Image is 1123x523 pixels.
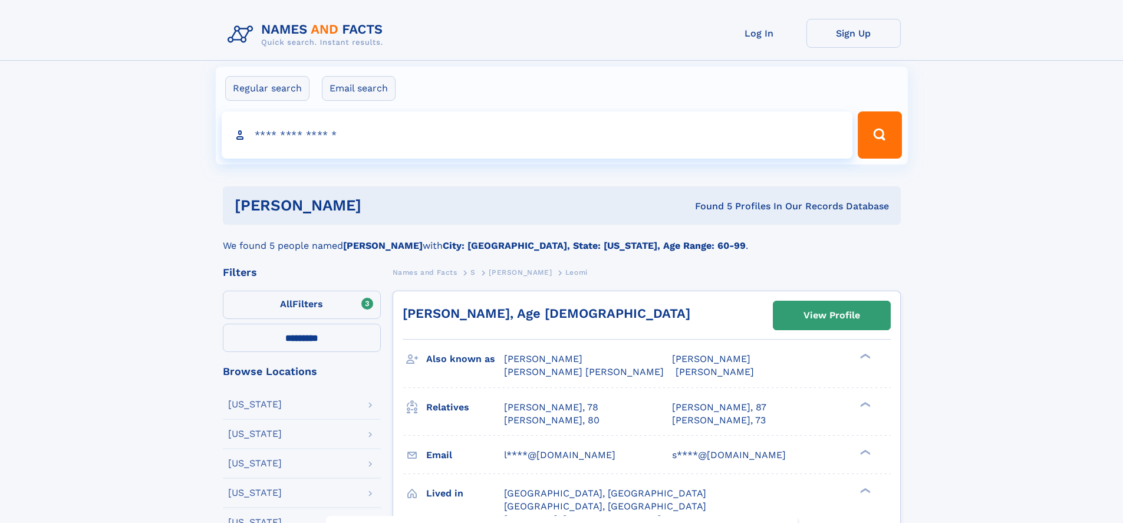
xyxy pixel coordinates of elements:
[806,19,901,48] a: Sign Up
[225,76,309,101] label: Regular search
[228,400,282,409] div: [US_STATE]
[228,429,282,439] div: [US_STATE]
[223,291,381,319] label: Filters
[235,198,528,213] h1: [PERSON_NAME]
[504,401,598,414] a: [PERSON_NAME], 78
[403,306,690,321] a: [PERSON_NAME], Age [DEMOGRAPHIC_DATA]
[773,301,890,330] a: View Profile
[676,366,754,377] span: [PERSON_NAME]
[489,268,552,277] span: [PERSON_NAME]
[803,302,860,329] div: View Profile
[672,414,766,427] a: [PERSON_NAME], 73
[504,353,582,364] span: [PERSON_NAME]
[223,225,901,253] div: We found 5 people named with .
[565,268,588,277] span: Leomi
[443,240,746,251] b: City: [GEOGRAPHIC_DATA], State: [US_STATE], Age Range: 60-99
[223,19,393,51] img: Logo Names and Facts
[470,268,476,277] span: S
[504,501,706,512] span: [GEOGRAPHIC_DATA], [GEOGRAPHIC_DATA]
[857,486,871,494] div: ❯
[280,298,292,310] span: All
[222,111,853,159] input: search input
[343,240,423,251] b: [PERSON_NAME]
[426,397,504,417] h3: Relatives
[528,200,889,213] div: Found 5 Profiles In Our Records Database
[223,366,381,377] div: Browse Locations
[858,111,901,159] button: Search Button
[672,401,766,414] a: [PERSON_NAME], 87
[223,267,381,278] div: Filters
[426,349,504,369] h3: Also known as
[426,483,504,504] h3: Lived in
[393,265,457,279] a: Names and Facts
[712,19,806,48] a: Log In
[322,76,396,101] label: Email search
[228,459,282,468] div: [US_STATE]
[857,448,871,456] div: ❯
[504,366,664,377] span: [PERSON_NAME] [PERSON_NAME]
[504,414,600,427] a: [PERSON_NAME], 80
[228,488,282,498] div: [US_STATE]
[470,265,476,279] a: S
[489,265,552,279] a: [PERSON_NAME]
[857,400,871,408] div: ❯
[504,488,706,499] span: [GEOGRAPHIC_DATA], [GEOGRAPHIC_DATA]
[857,353,871,360] div: ❯
[426,445,504,465] h3: Email
[672,353,750,364] span: [PERSON_NAME]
